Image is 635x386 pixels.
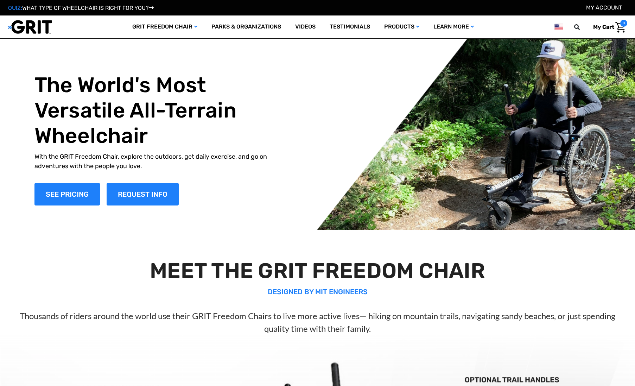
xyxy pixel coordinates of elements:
h2: MEET THE GRIT FREEDOM CHAIR [16,258,619,284]
a: Videos [288,15,323,38]
a: Cart with 0 items [588,20,627,34]
img: us.png [554,23,563,31]
img: GRIT All-Terrain Wheelchair and Mobility Equipment [8,20,52,34]
a: Products [377,15,426,38]
span: My Cart [593,24,614,30]
a: Account [586,4,622,11]
img: Cart [615,22,626,33]
a: GRIT Freedom Chair [125,15,204,38]
a: QUIZ:WHAT TYPE OF WHEELCHAIR IS RIGHT FOR YOU? [8,5,154,11]
h1: The World's Most Versatile All-Terrain Wheelchair [34,72,283,148]
a: Testimonials [323,15,377,38]
a: Slide number 1, Request Information [107,183,179,205]
p: DESIGNED BY MIT ENGINEERS [16,286,619,297]
p: With the GRIT Freedom Chair, explore the outdoors, get daily exercise, and go on adventures with ... [34,152,283,171]
a: Shop Now [34,183,100,205]
a: Learn More [426,15,481,38]
span: 0 [620,20,627,27]
input: Search [577,20,588,34]
a: Parks & Organizations [204,15,288,38]
p: Thousands of riders around the world use their GRIT Freedom Chairs to live more active lives— hik... [16,310,619,335]
span: QUIZ: [8,5,22,11]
